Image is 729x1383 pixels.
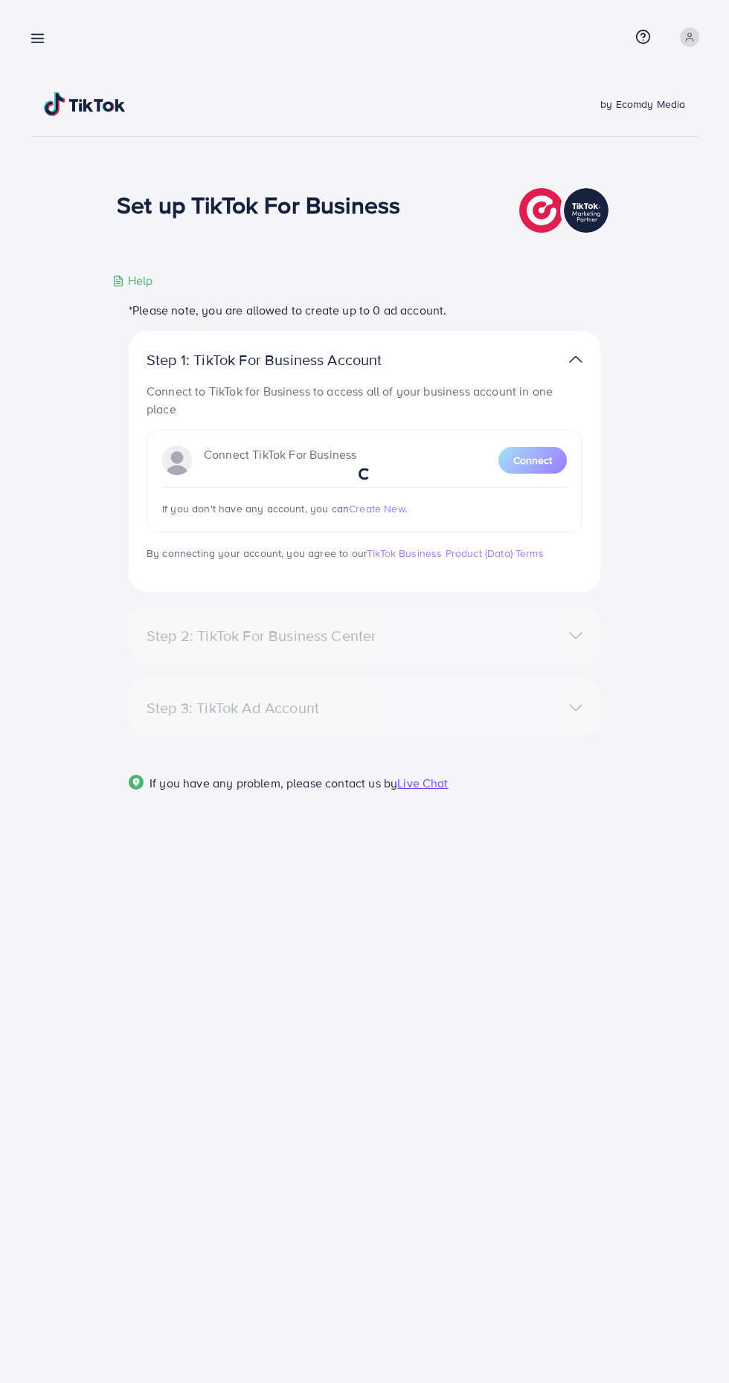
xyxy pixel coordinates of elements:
img: TikTok partner [519,184,612,236]
img: TikTok partner [569,349,582,370]
p: Step 1: TikTok For Business Account [147,351,429,369]
span: If you have any problem, please contact us by [150,775,397,791]
p: *Please note, you are allowed to create up to 0 ad account. [129,301,600,319]
img: Popup guide [129,775,144,790]
div: Help [112,272,153,289]
span: Live Chat [397,775,448,791]
h1: Set up TikTok For Business [117,190,400,219]
img: TikTok [44,92,126,116]
span: by Ecomdy Media [600,97,685,112]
